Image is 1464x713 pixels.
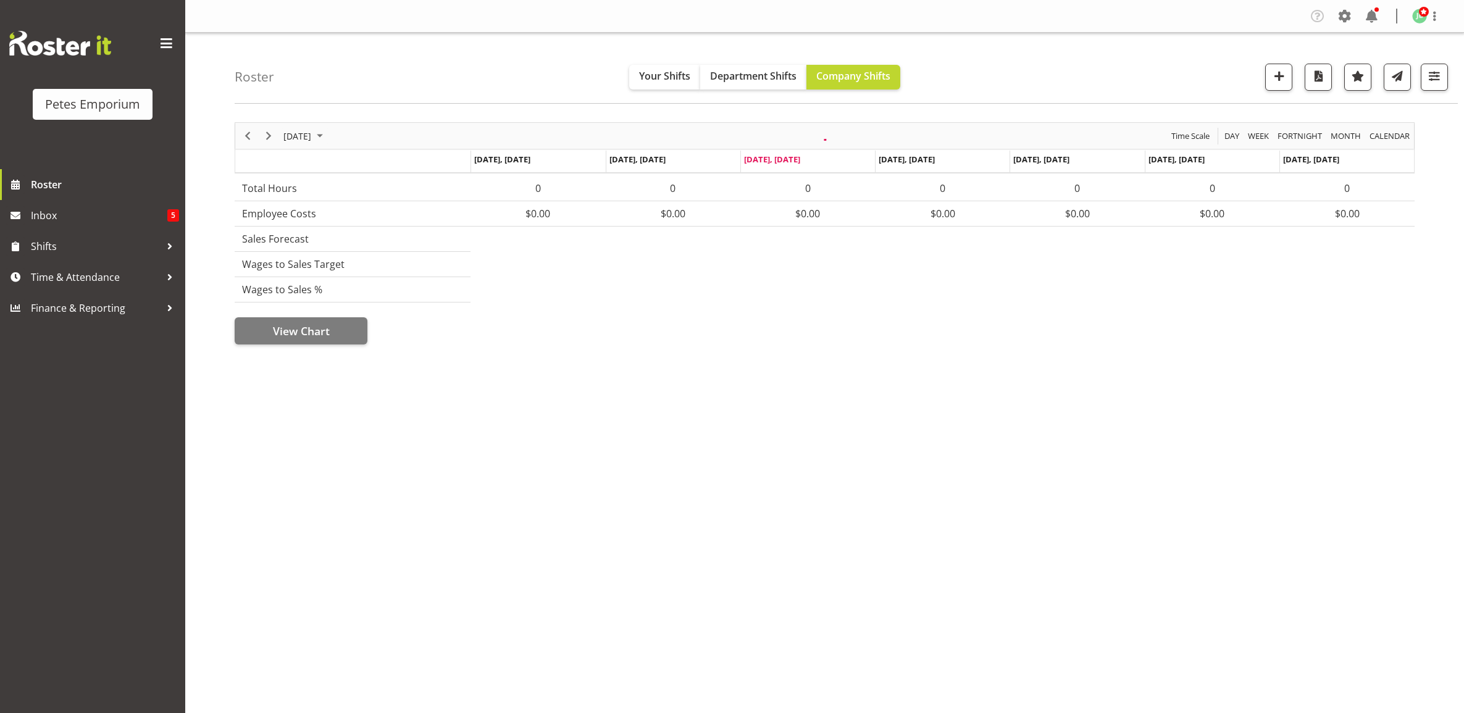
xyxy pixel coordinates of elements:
[45,95,140,114] div: Petes Emporium
[31,268,161,286] span: Time & Attendance
[31,175,179,194] span: Roster
[31,206,167,225] span: Inbox
[31,299,161,317] span: Finance & Reporting
[9,31,111,56] img: Rosterit website logo
[700,65,806,90] button: Department Shifts
[639,69,690,83] span: Your Shifts
[31,237,161,256] span: Shifts
[1305,64,1332,91] button: Download a PDF of the roster according to the set date range.
[710,69,797,83] span: Department Shifts
[1265,64,1292,91] button: Add a new shift
[1384,64,1411,91] button: Send a list of all shifts for the selected filtered period to all rostered employees.
[1421,64,1448,91] button: Filter Shifts
[1412,9,1427,23] img: jodine-bunn132.jpg
[167,209,179,222] span: 5
[1344,64,1371,91] button: Highlight an important date within the roster.
[235,70,274,84] h4: Roster
[816,69,890,83] span: Company Shifts
[806,65,900,90] button: Company Shifts
[235,122,1415,173] div: Timeline Week of August 13, 2025
[629,65,700,90] button: Your Shifts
